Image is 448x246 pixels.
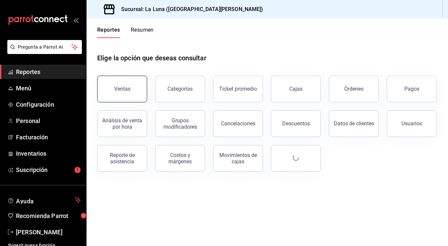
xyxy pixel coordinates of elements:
[16,116,81,125] span: Personal
[73,17,79,23] button: open_drawer_menu
[155,76,205,102] button: Categorías
[159,117,201,130] div: Grupos modificadores
[217,152,259,165] div: Movimientos de cajas
[114,86,130,92] div: Ventas
[219,86,257,92] div: Ticket promedio
[97,76,147,102] button: Ventas
[7,40,82,54] button: Pregunta a Parrot AI
[387,76,437,102] button: Pagos
[221,120,255,127] div: Cancelaciones
[16,196,72,204] span: Ayuda
[334,120,374,127] div: Datos de clientes
[97,27,120,38] button: Reportes
[97,27,154,38] div: navigation tabs
[404,86,419,92] div: Pagos
[213,145,263,172] button: Movimientos de cajas
[213,110,263,137] button: Cancelaciones
[16,149,81,158] span: Inventarios
[97,145,147,172] button: Reporte de asistencia
[344,86,363,92] div: Órdenes
[97,53,206,63] h1: Elige la opción que deseas consultar
[16,228,81,237] span: [PERSON_NAME]
[289,86,303,92] div: Cajas
[329,110,379,137] button: Datos de clientes
[18,44,72,51] span: Pregunta a Parrot AI
[16,100,81,109] span: Configuración
[16,165,81,174] span: Suscripción
[16,211,81,220] span: Recomienda Parrot
[401,120,422,127] div: Usuarios
[271,76,321,102] button: Cajas
[16,67,81,76] span: Reportes
[155,145,205,172] button: Costos y márgenes
[159,152,201,165] div: Costos y márgenes
[16,84,81,93] span: Menú
[131,27,154,38] button: Resumen
[271,110,321,137] button: Descuentos
[116,5,263,13] h3: Sucursal: La Luna ([GEOGRAPHIC_DATA][PERSON_NAME])
[102,117,143,130] div: Análisis de venta por hora
[5,48,82,55] a: Pregunta a Parrot AI
[213,76,263,102] button: Ticket promedio
[329,76,379,102] button: Órdenes
[282,120,310,127] div: Descuentos
[16,133,81,142] span: Facturación
[167,86,193,92] div: Categorías
[387,110,437,137] button: Usuarios
[155,110,205,137] button: Grupos modificadores
[102,152,143,165] div: Reporte de asistencia
[97,110,147,137] button: Análisis de venta por hora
